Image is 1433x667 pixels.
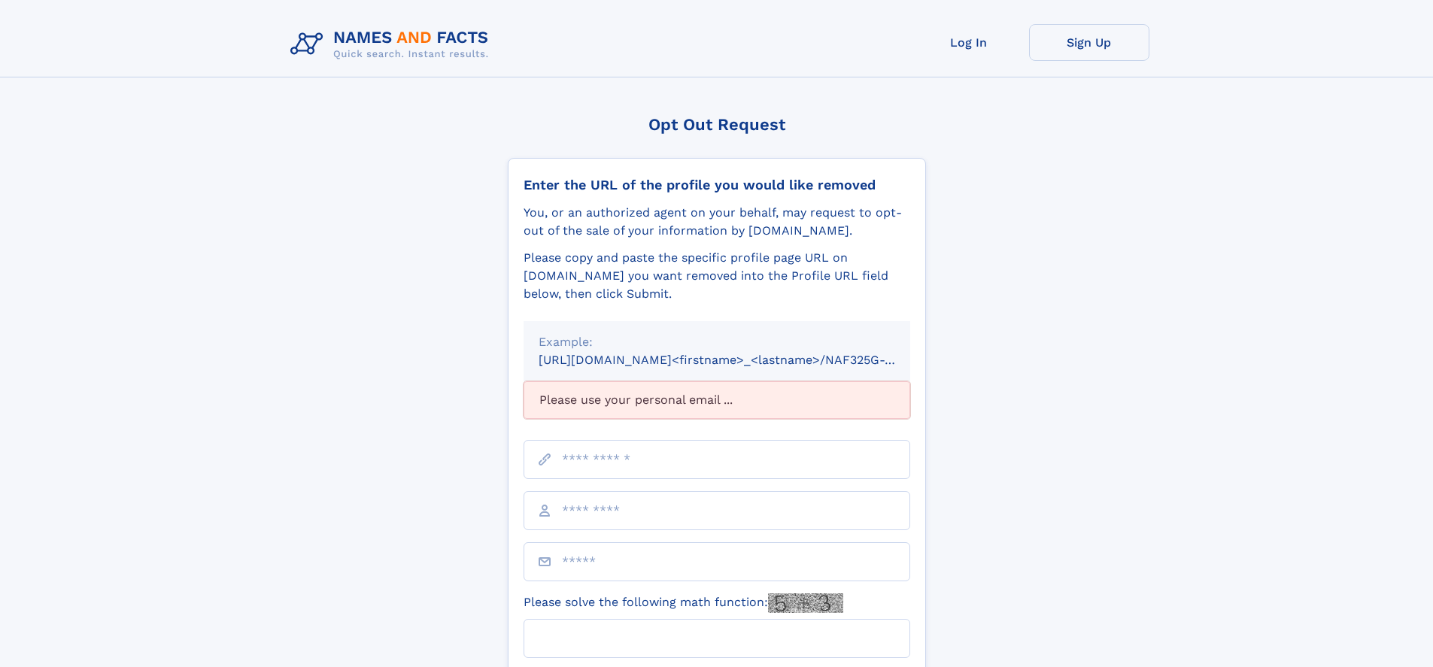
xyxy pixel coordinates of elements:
img: Logo Names and Facts [284,24,501,65]
div: You, or an authorized agent on your behalf, may request to opt-out of the sale of your informatio... [524,204,910,240]
div: Please use your personal email ... [524,381,910,419]
a: Sign Up [1029,24,1149,61]
div: Please copy and paste the specific profile page URL on [DOMAIN_NAME] you want removed into the Pr... [524,249,910,303]
small: [URL][DOMAIN_NAME]<firstname>_<lastname>/NAF325G-xxxxxxxx [539,353,939,367]
a: Log In [909,24,1029,61]
label: Please solve the following math function: [524,593,843,613]
div: Example: [539,333,895,351]
div: Opt Out Request [508,115,926,134]
div: Enter the URL of the profile you would like removed [524,177,910,193]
